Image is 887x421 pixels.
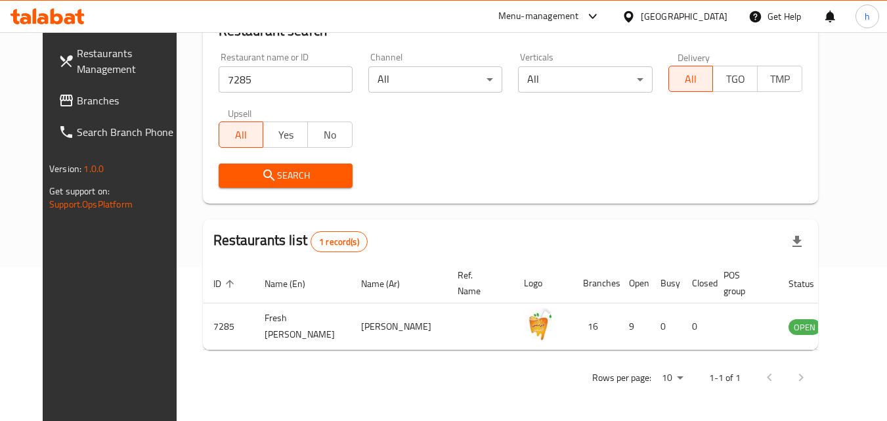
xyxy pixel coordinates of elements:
div: All [368,66,502,93]
span: All [225,125,259,144]
th: Busy [650,263,681,303]
th: Closed [681,263,713,303]
td: 0 [650,303,681,350]
button: TGO [712,66,758,92]
span: h [865,9,870,24]
button: Yes [263,122,308,148]
span: Search [229,167,342,184]
span: Branches [77,93,181,108]
td: 0 [681,303,713,350]
td: 16 [573,303,618,350]
div: Rows per page: [657,368,688,388]
span: Restaurants Management [77,45,181,77]
span: Version: [49,160,81,177]
button: All [219,122,264,148]
div: All [518,66,652,93]
div: Total records count [311,231,368,252]
span: All [674,70,708,89]
span: POS group [724,267,762,299]
button: No [307,122,353,148]
th: Open [618,263,650,303]
span: TMP [763,70,797,89]
div: [GEOGRAPHIC_DATA] [641,9,727,24]
span: Get support on: [49,183,110,200]
button: All [668,66,714,92]
span: ID [213,276,238,292]
img: Fresh Monesh [524,307,557,340]
span: Yes [269,125,303,144]
th: Logo [513,263,573,303]
label: Delivery [678,53,710,62]
th: Branches [573,263,618,303]
span: Status [789,276,831,292]
a: Support.OpsPlatform [49,196,133,213]
td: 7285 [203,303,254,350]
button: TMP [757,66,802,92]
p: 1-1 of 1 [709,370,741,386]
span: 1.0.0 [83,160,104,177]
span: Ref. Name [458,267,498,299]
label: Upsell [228,108,252,118]
button: Search [219,164,353,188]
input: Search for restaurant name or ID.. [219,66,353,93]
h2: Restaurant search [219,21,802,41]
span: OPEN [789,320,821,335]
span: Name (Ar) [361,276,417,292]
td: 9 [618,303,650,350]
span: No [313,125,347,144]
span: Name (En) [265,276,322,292]
div: OPEN [789,319,821,335]
div: Menu-management [498,9,579,24]
span: TGO [718,70,752,89]
h2: Restaurants list [213,231,368,252]
a: Branches [48,85,191,116]
span: 1 record(s) [311,236,367,248]
td: [PERSON_NAME] [351,303,447,350]
span: Search Branch Phone [77,124,181,140]
p: Rows per page: [592,370,651,386]
td: Fresh [PERSON_NAME] [254,303,351,350]
div: Export file [781,226,813,257]
a: Search Branch Phone [48,116,191,148]
a: Restaurants Management [48,37,191,85]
